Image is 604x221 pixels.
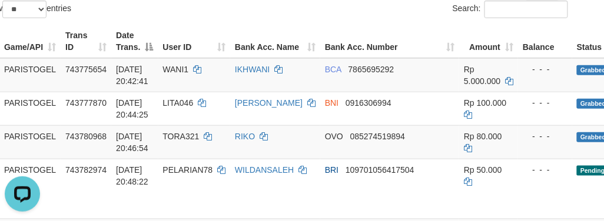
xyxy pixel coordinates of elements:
th: Date Trans.: activate to sort column descending [111,25,158,58]
span: Copy 0916306994 to clipboard [346,98,391,108]
span: Copy 109701056417504 to clipboard [346,165,414,175]
span: 743780968 [65,132,107,141]
span: 743777870 [65,98,107,108]
span: BNI [325,98,338,108]
span: 743782974 [65,165,107,175]
a: WILDANSALEH [235,165,294,175]
div: - - - [523,63,568,75]
th: Bank Acc. Number: activate to sort column ascending [320,25,459,58]
button: Open LiveChat chat widget [5,5,40,40]
span: OVO [325,132,343,141]
span: [DATE] 20:42:41 [116,65,148,86]
span: PELARIAN78 [163,165,213,175]
select: Showentries [2,1,47,18]
a: [PERSON_NAME] [235,98,303,108]
span: BCA [325,65,341,74]
span: Copy 085274519894 to clipboard [350,132,405,141]
a: IKHWANI [235,65,270,74]
th: Amount: activate to sort column ascending [459,25,518,58]
span: [DATE] 20:44:25 [116,98,148,119]
span: BRI [325,165,338,175]
th: Balance [518,25,572,58]
span: Rp 80.000 [464,132,502,141]
div: - - - [523,97,568,109]
div: - - - [523,130,568,142]
th: Bank Acc. Name: activate to sort column ascending [230,25,320,58]
th: Trans ID: activate to sort column ascending [61,25,111,58]
span: 743775654 [65,65,107,74]
span: Rp 50.000 [464,165,502,175]
label: Search: [453,1,568,18]
input: Search: [484,1,568,18]
th: User ID: activate to sort column ascending [158,25,231,58]
span: TORA321 [163,132,200,141]
span: Rp 100.000 [464,98,506,108]
span: [DATE] 20:46:54 [116,132,148,153]
span: [DATE] 20:48:22 [116,165,148,186]
span: WANI1 [163,65,189,74]
div: - - - [523,164,568,176]
span: Copy 7865695292 to clipboard [349,65,394,74]
span: LITA046 [163,98,194,108]
a: RIKO [235,132,255,141]
span: Rp 5.000.000 [464,65,500,86]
